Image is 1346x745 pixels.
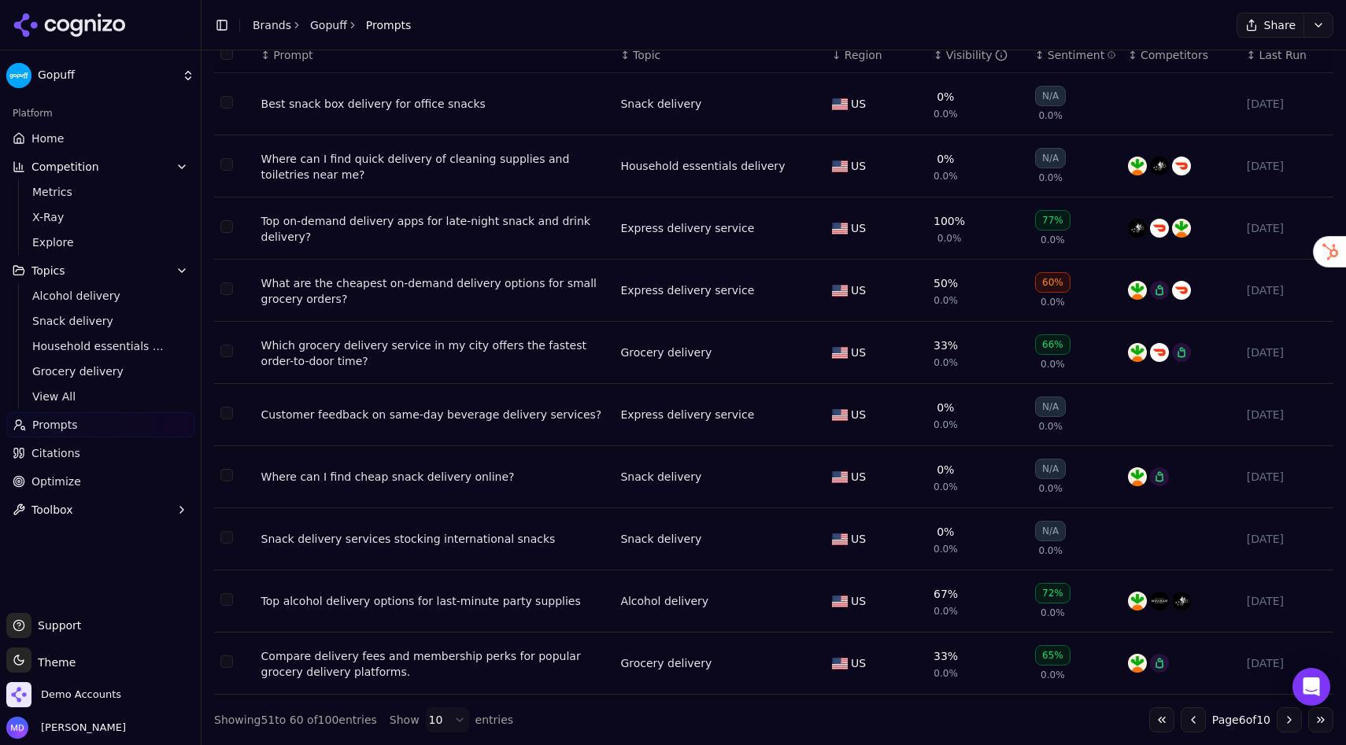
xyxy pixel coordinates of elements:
img: instacart [1172,219,1191,238]
span: Show [390,712,420,728]
button: Open user button [6,717,126,739]
a: Express delivery service [620,282,754,298]
button: Select row 60 [220,655,233,668]
span: 0.0% [1041,669,1065,681]
span: Grocery delivery [32,363,169,379]
div: Showing 51 to 60 of 100 entries [214,712,377,728]
button: Share [1237,13,1303,38]
span: 0.0% [937,232,962,245]
img: US flag [832,409,848,421]
div: [DATE] [1247,96,1327,112]
span: Alcohol delivery [32,288,169,304]
th: Region [826,38,927,73]
img: Gopuff [6,63,31,88]
div: [DATE] [1247,282,1327,298]
span: US [851,96,866,112]
a: Where can I find cheap snack delivery online? [261,469,608,485]
div: ↕Last Run [1247,47,1327,63]
nav: breadcrumb [253,17,411,33]
div: N/A [1035,86,1066,106]
span: 0.0% [1041,234,1065,246]
span: 0.0% [1038,544,1063,557]
a: Express delivery service [620,407,754,422]
img: US flag [832,285,848,297]
a: What are the cheapest on-demand delivery options for small grocery orders? [261,275,608,307]
div: [DATE] [1247,655,1327,671]
div: Household essentials delivery [620,158,785,174]
div: Sentiment [1048,47,1115,63]
span: US [851,158,866,174]
span: 0.0% [934,356,958,369]
th: brandMentionRate [927,38,1029,73]
button: Select row 53 [220,220,233,233]
a: Alcohol delivery [26,285,176,307]
button: Competition [6,154,194,179]
button: Select row 58 [220,531,233,544]
span: Demo Accounts [41,688,121,702]
div: Express delivery service [620,220,754,236]
img: Demo Accounts [6,682,31,707]
div: Snack delivery services stocking international snacks [261,531,608,547]
div: N/A [1035,459,1066,479]
span: 0.0% [934,294,958,307]
span: View All [32,389,169,404]
div: Top on-demand delivery apps for late-night snack and drink delivery? [261,213,608,245]
span: 0.0% [934,667,958,680]
span: Competitors [1141,47,1208,63]
div: Snack delivery [620,469,701,485]
img: US flag [832,347,848,359]
div: Customer feedback on same-day beverage delivery services? [261,407,608,422]
div: Data table [214,38,1333,695]
span: Home [31,131,64,146]
img: minibar delivery [1150,592,1169,610]
button: Toolbox [6,497,194,522]
img: shipt [1172,343,1191,362]
span: Metrics [32,184,169,200]
img: Melissa Dowd [6,717,28,739]
th: Competitors [1122,38,1240,73]
span: Region [845,47,882,63]
div: 33% [934,648,958,664]
span: US [851,220,866,236]
a: Snack delivery [620,96,701,112]
button: Select row 52 [220,158,233,171]
div: N/A [1035,521,1066,541]
div: [DATE] [1247,593,1327,609]
div: ↕Competitors [1128,47,1233,63]
a: Grocery delivery [620,345,712,360]
div: [DATE] [1247,469,1327,485]
span: Last Run [1259,47,1306,63]
div: 0% [937,89,954,105]
a: Snack delivery [26,310,176,332]
div: 33% [934,337,958,353]
a: Best snack box delivery for office snacks [261,96,608,112]
img: instacart [1128,343,1147,362]
img: instacart [1128,281,1147,300]
div: 0% [937,524,954,540]
span: 0.0% [934,170,958,183]
div: Grocery delivery [620,655,712,671]
div: Where can I find quick delivery of cleaning supplies and toiletries near me? [261,151,608,183]
img: US flag [832,596,848,607]
div: ↕Prompt [261,47,608,63]
span: Competition [31,159,99,175]
a: Snack delivery [620,531,701,547]
span: Citations [31,445,80,461]
a: Optimize [6,469,194,494]
span: US [851,345,866,360]
div: [DATE] [1247,220,1327,236]
span: 0.0% [1041,358,1065,371]
span: entries [475,712,514,728]
button: Topics [6,258,194,283]
img: US flag [832,98,848,110]
div: Top alcohol delivery options for last-minute party supplies [261,593,608,609]
img: US flag [832,471,848,483]
img: shipt [1150,467,1169,486]
span: US [851,531,866,547]
button: Select row 51 [220,96,233,109]
span: Prompt [273,47,312,63]
div: ↕Visibility [934,47,1022,63]
span: Snack delivery [32,313,169,329]
a: Grocery delivery [26,360,176,382]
